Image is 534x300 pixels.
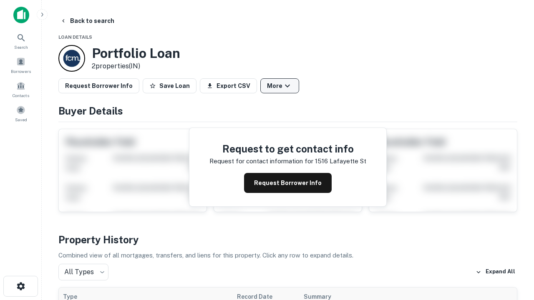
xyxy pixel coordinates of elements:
p: Combined view of all mortgages, transfers, and liens for this property. Click any row to expand d... [58,250,517,260]
a: Search [3,30,39,52]
p: 2 properties (IN) [92,61,180,71]
h4: Property History [58,232,517,247]
span: Saved [15,116,27,123]
button: More [260,78,299,93]
div: All Types [58,264,108,280]
h3: Portfolio Loan [92,45,180,61]
button: Export CSV [200,78,257,93]
h4: Buyer Details [58,103,517,118]
p: 1516 lafayette st [315,156,366,166]
a: Saved [3,102,39,125]
iframe: Chat Widget [492,207,534,247]
img: capitalize-icon.png [13,7,29,23]
h4: Request to get contact info [209,141,366,156]
a: Borrowers [3,54,39,76]
span: Search [14,44,28,50]
button: Request Borrower Info [244,173,332,193]
span: Borrowers [11,68,31,75]
span: Loan Details [58,35,92,40]
button: Expand All [474,266,517,278]
span: Contacts [13,92,29,99]
button: Back to search [57,13,118,28]
button: Request Borrower Info [58,78,139,93]
button: Save Loan [143,78,196,93]
p: Request for contact information for [209,156,313,166]
a: Contacts [3,78,39,100]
